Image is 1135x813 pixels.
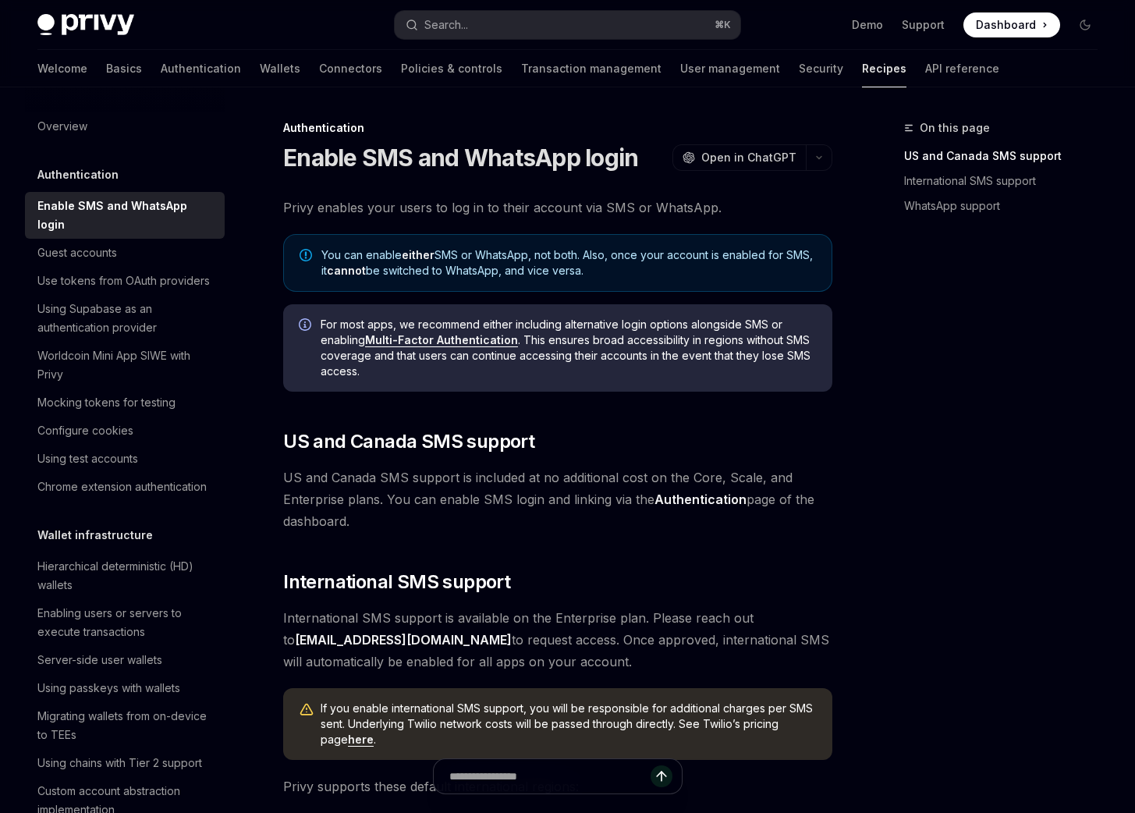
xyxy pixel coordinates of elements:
a: Authentication [161,50,241,87]
div: Enable SMS and WhatsApp login [37,197,215,234]
a: Enable SMS and WhatsApp login [25,192,225,239]
a: Dashboard [963,12,1060,37]
h1: Enable SMS and WhatsApp login [283,144,638,172]
div: Configure cookies [37,421,133,440]
strong: cannot [327,264,366,277]
a: Guest accounts [25,239,225,267]
span: ⌘ K [715,19,731,31]
a: Enabling users or servers to execute transactions [25,599,225,646]
div: Chrome extension authentication [37,478,207,496]
a: Mocking tokens for testing [25,389,225,417]
span: Dashboard [976,17,1036,33]
button: Open in ChatGPT [672,144,806,171]
h5: Authentication [37,165,119,184]
strong: either [402,248,434,261]
div: Overview [37,117,87,136]
span: US and Canada SMS support [283,429,534,454]
div: Using chains with Tier 2 support [37,754,202,772]
a: Multi-Factor Authentication [365,333,518,347]
a: US and Canada SMS support [904,144,1110,169]
svg: Warning [299,702,314,718]
a: WhatsApp support [904,193,1110,218]
div: Authentication [283,120,832,136]
a: Policies & controls [401,50,502,87]
a: Using test accounts [25,445,225,473]
a: Migrating wallets from on-device to TEEs [25,702,225,749]
a: User management [680,50,780,87]
a: Using passkeys with wallets [25,674,225,702]
strong: Authentication [654,492,747,507]
span: On this page [920,119,990,137]
span: International SMS support [283,570,510,595]
img: dark logo [37,14,134,36]
span: Open in ChatGPT [701,150,796,165]
button: Open search [395,11,740,39]
span: US and Canada SMS support is included at no additional cost on the Core, Scale, and Enterprise pl... [283,467,832,532]
a: Worldcoin Mini App SIWE with Privy [25,342,225,389]
span: If you enable international SMS support, you will be responsible for additional charges per SMS s... [321,701,817,747]
a: here [348,733,374,747]
span: Privy enables your users to log in to their account via SMS or WhatsApp. [283,197,832,218]
a: Welcome [37,50,87,87]
a: Server-side user wallets [25,646,225,674]
span: For most apps, we recommend either including alternative login options alongside SMS or enabling ... [321,317,817,379]
div: Migrating wallets from on-device to TEEs [37,707,215,744]
div: Enabling users or servers to execute transactions [37,604,215,641]
a: Transaction management [521,50,661,87]
a: Wallets [260,50,300,87]
a: Connectors [319,50,382,87]
a: Using Supabase as an authentication provider [25,295,225,342]
div: Worldcoin Mini App SIWE with Privy [37,346,215,384]
div: Server-side user wallets [37,651,162,669]
div: Mocking tokens for testing [37,393,176,412]
a: Hierarchical deterministic (HD) wallets [25,552,225,599]
a: Chrome extension authentication [25,473,225,501]
span: You can enable SMS or WhatsApp, not both. Also, once your account is enabled for SMS, it be switc... [321,247,816,279]
span: International SMS support is available on the Enterprise plan. Please reach out to to request acc... [283,607,832,673]
div: Guest accounts [37,243,117,262]
div: Using Supabase as an authentication provider [37,300,215,337]
svg: Note [300,249,312,261]
a: Security [799,50,843,87]
a: Support [902,17,945,33]
a: Recipes [862,50,906,87]
div: Using test accounts [37,449,138,468]
a: Configure cookies [25,417,225,445]
div: Hierarchical deterministic (HD) wallets [37,557,215,595]
a: International SMS support [904,169,1110,193]
button: Send message [651,765,672,787]
button: Toggle dark mode [1073,12,1098,37]
div: Using passkeys with wallets [37,679,180,698]
a: Demo [852,17,883,33]
a: Basics [106,50,142,87]
a: API reference [925,50,999,87]
a: [EMAIL_ADDRESS][DOMAIN_NAME] [295,632,512,648]
div: Use tokens from OAuth providers [37,272,210,290]
svg: Info [299,318,314,334]
a: Use tokens from OAuth providers [25,267,225,295]
a: Using chains with Tier 2 support [25,749,225,777]
div: Search... [424,16,468,34]
h5: Wallet infrastructure [37,526,153,545]
input: Ask a question... [449,759,651,793]
a: Overview [25,112,225,140]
